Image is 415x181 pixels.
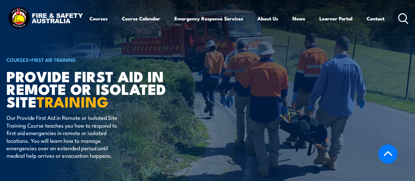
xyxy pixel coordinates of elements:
h1: Provide First Aid in Remote or Isolated Site [6,70,167,107]
a: COURSES [6,56,29,63]
a: Learner Portal [319,11,352,26]
strong: TRAINING [37,90,109,112]
h6: > [6,56,167,63]
a: Course Calendar [122,11,160,26]
a: Emergency Response Services [174,11,243,26]
a: About Us [257,11,278,26]
a: Contact [367,11,385,26]
a: News [292,11,305,26]
a: Courses [89,11,108,26]
p: Our Provide First Aid in Remote or Isolated Site Training Course teaches you how to respond to fi... [6,114,125,159]
a: First Aid Training [31,56,76,63]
